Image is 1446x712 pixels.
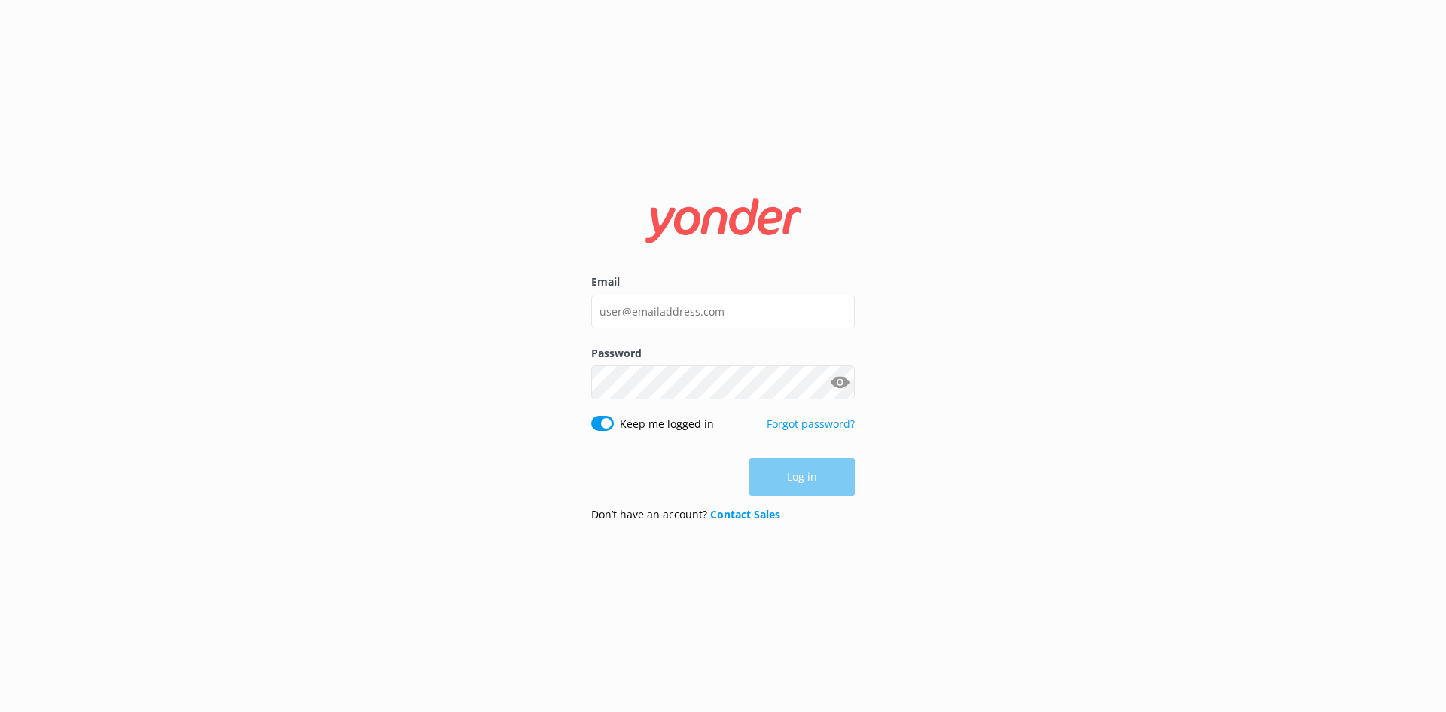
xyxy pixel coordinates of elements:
[591,273,855,290] label: Email
[591,295,855,328] input: user@emailaddress.com
[620,416,714,432] label: Keep me logged in
[825,368,855,398] button: Show password
[710,507,780,521] a: Contact Sales
[591,506,780,523] p: Don’t have an account?
[591,345,855,362] label: Password
[767,417,855,431] a: Forgot password?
